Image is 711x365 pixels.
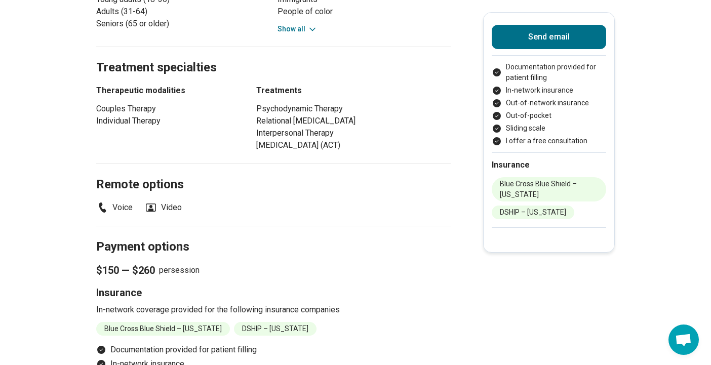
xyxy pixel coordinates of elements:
button: Send email [492,25,606,49]
span: $150 — $260 [96,263,155,277]
p: In-network coverage provided for the following insurance companies [96,304,451,316]
li: Documentation provided for patient filling [492,62,606,83]
li: Individual Therapy [96,115,238,127]
ul: Payment options [492,62,606,146]
li: Blue Cross Blue Shield – [US_STATE] [96,322,230,336]
li: DSHIP – [US_STATE] [492,206,574,219]
li: Video [145,201,182,214]
li: Interpersonal Therapy [256,127,451,139]
li: People of color [278,6,451,18]
li: Out-of-network insurance [492,98,606,108]
li: Psychodynamic Therapy [256,103,451,115]
h2: Insurance [492,159,606,171]
li: DSHIP – [US_STATE] [234,322,317,336]
li: Documentation provided for patient filling [96,344,451,356]
h3: Therapeutic modalities [96,85,238,97]
li: I offer a free consultation [492,136,606,146]
li: Blue Cross Blue Shield – [US_STATE] [492,177,606,201]
button: Show all [278,24,318,34]
li: Couples Therapy [96,103,238,115]
h3: Insurance [96,286,451,300]
li: In-network insurance [492,85,606,96]
li: Voice [96,201,133,214]
li: Relational [MEDICAL_DATA] [256,115,451,127]
li: Sliding scale [492,123,606,134]
h2: Payment options [96,214,451,256]
li: Seniors (65 or older) [96,18,269,30]
h3: Treatments [256,85,451,97]
li: Out-of-pocket [492,110,606,121]
div: Open chat [668,325,699,355]
li: [MEDICAL_DATA] (ACT) [256,139,451,151]
p: per session [96,263,451,277]
h2: Treatment specialties [96,35,451,76]
h2: Remote options [96,152,451,193]
li: Adults (31-64) [96,6,269,18]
